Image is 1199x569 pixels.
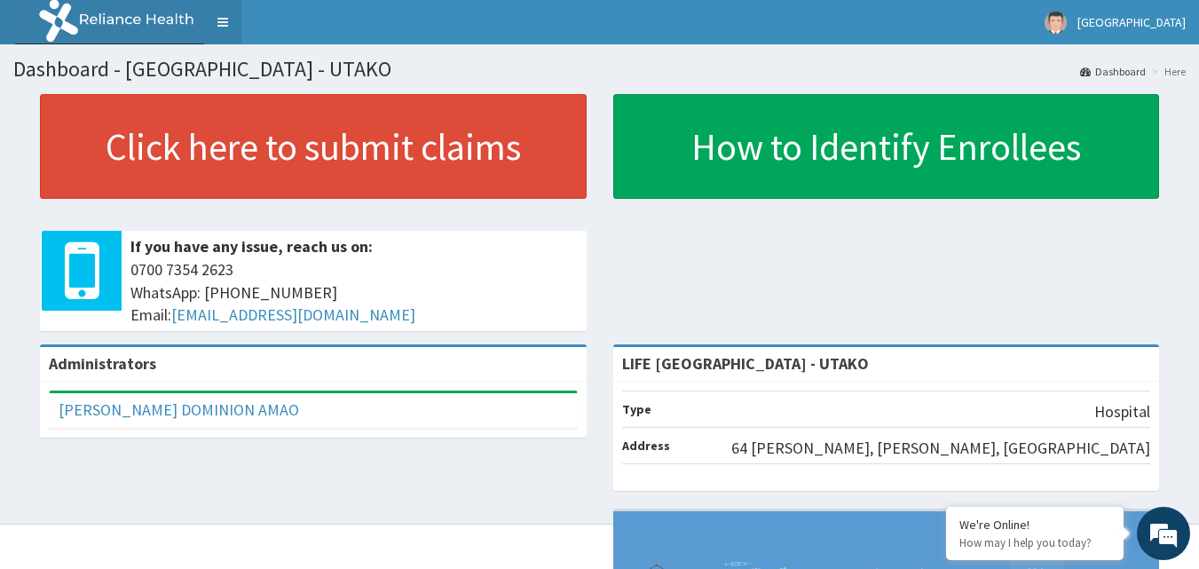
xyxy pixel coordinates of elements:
a: [EMAIL_ADDRESS][DOMAIN_NAME] [171,304,415,325]
a: Click here to submit claims [40,94,587,199]
h1: Dashboard - [GEOGRAPHIC_DATA] - UTAKO [13,58,1186,81]
span: We're online! [103,171,245,351]
div: Chat with us now [92,99,298,122]
a: How to Identify Enrollees [613,94,1160,199]
p: 64 [PERSON_NAME], [PERSON_NAME], [GEOGRAPHIC_DATA] [731,437,1150,460]
span: 0700 7354 2623 WhatsApp: [PHONE_NUMBER] Email: [130,258,578,327]
li: Here [1148,64,1186,79]
div: We're Online! [959,517,1110,533]
b: Address [622,438,670,454]
b: Administrators [49,353,156,374]
a: [PERSON_NAME] DOMINION AMAO [59,399,299,420]
p: Hospital [1094,400,1150,423]
b: Type [622,401,651,417]
a: Dashboard [1080,64,1146,79]
img: User Image [1045,12,1067,34]
span: [GEOGRAPHIC_DATA] [1077,14,1186,30]
textarea: Type your message and hit 'Enter' [9,380,338,442]
strong: LIFE [GEOGRAPHIC_DATA] - UTAKO [622,353,869,374]
img: d_794563401_company_1708531726252_794563401 [33,89,72,133]
div: Minimize live chat window [291,9,334,51]
p: How may I help you today? [959,535,1110,550]
b: If you have any issue, reach us on: [130,236,373,257]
